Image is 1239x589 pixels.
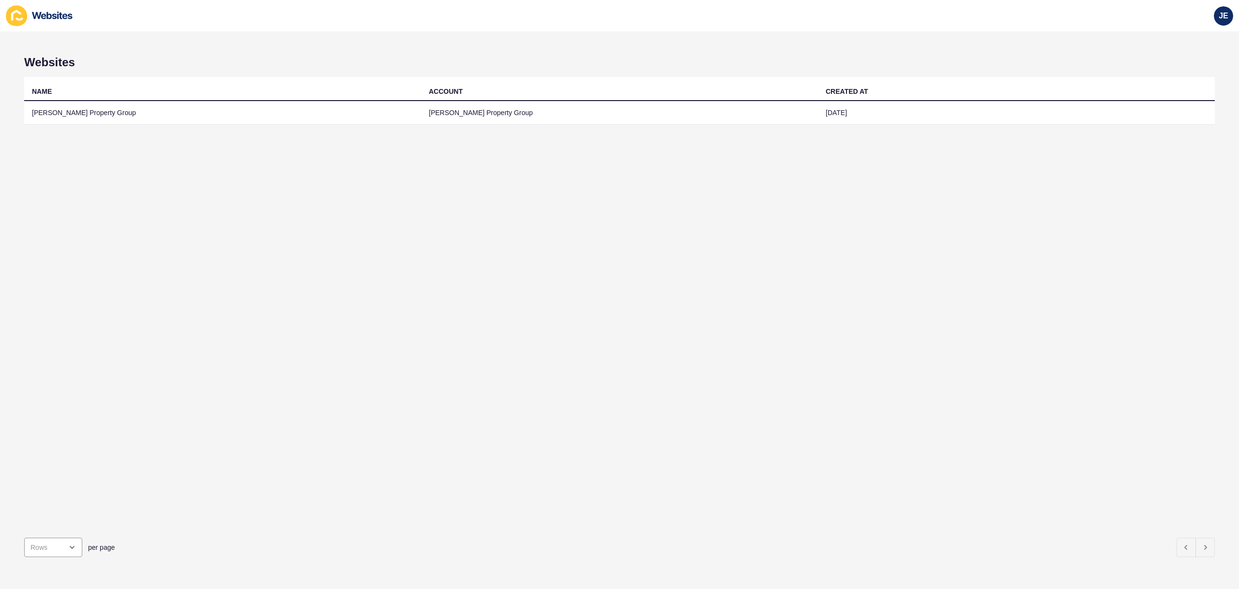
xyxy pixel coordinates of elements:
[24,101,421,125] td: [PERSON_NAME] Property Group
[429,87,463,96] div: ACCOUNT
[826,87,868,96] div: CREATED AT
[1219,11,1228,21] span: JE
[818,101,1215,125] td: [DATE]
[421,101,818,125] td: [PERSON_NAME] Property Group
[32,87,52,96] div: NAME
[24,538,82,557] div: open menu
[88,543,115,552] span: per page
[24,56,1215,69] h1: Websites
